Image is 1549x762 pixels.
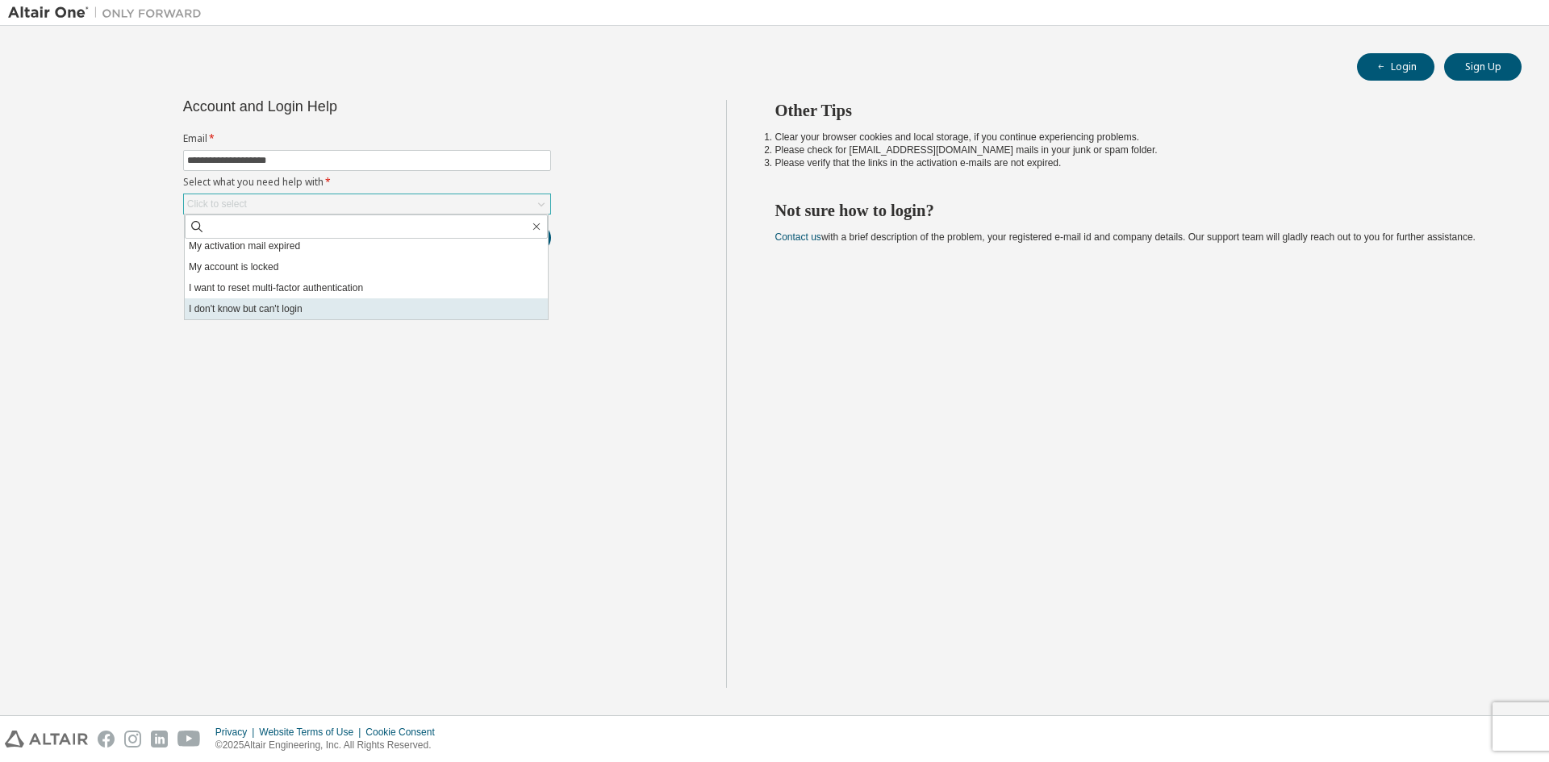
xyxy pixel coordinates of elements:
[185,235,548,256] li: My activation mail expired
[775,100,1493,121] h2: Other Tips
[183,176,551,189] label: Select what you need help with
[98,731,115,747] img: facebook.svg
[183,100,478,113] div: Account and Login Help
[775,200,1493,221] h2: Not sure how to login?
[775,131,1493,144] li: Clear your browser cookies and local storage, if you continue experiencing problems.
[775,231,1476,243] span: with a brief description of the problem, your registered e-mail id and company details. Our suppo...
[187,198,247,210] div: Click to select
[184,194,550,214] div: Click to select
[5,731,88,747] img: altair_logo.svg
[183,132,551,145] label: Email
[215,726,259,739] div: Privacy
[775,144,1493,156] li: Please check for [EMAIL_ADDRESS][DOMAIN_NAME] mails in your junk or spam folder.
[215,739,445,752] p: © 2025 Altair Engineering, Inc. All Rights Reserved.
[1444,53,1522,81] button: Sign Up
[8,5,210,21] img: Altair One
[1357,53,1434,81] button: Login
[124,731,141,747] img: instagram.svg
[259,726,365,739] div: Website Terms of Use
[365,726,444,739] div: Cookie Consent
[775,231,821,243] a: Contact us
[775,156,1493,169] li: Please verify that the links in the activation e-mails are not expired.
[177,731,201,747] img: youtube.svg
[151,731,168,747] img: linkedin.svg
